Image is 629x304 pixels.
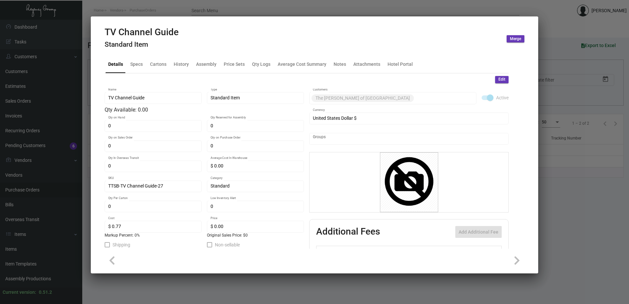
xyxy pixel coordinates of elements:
th: Type [336,246,410,258]
input: Add new.. [415,95,473,101]
button: Add Additional Fee [455,226,502,238]
span: Non-sellable [215,241,240,249]
div: Hotel Portal [388,61,413,67]
div: Cartons [150,61,166,67]
span: Edit [498,77,505,82]
span: Active [496,94,509,102]
div: Current version: [3,289,36,296]
div: Average Cost Summary [278,61,326,67]
th: Price [437,246,464,258]
th: Cost [410,246,437,258]
div: Assembly [196,61,216,67]
div: Notes [334,61,346,67]
span: Add Additional Fee [459,229,498,235]
input: Add new.. [313,136,505,141]
span: Merge [510,36,521,42]
th: Active [316,246,337,258]
div: Qty Logs [252,61,270,67]
mat-chip: The [PERSON_NAME] of [GEOGRAPHIC_DATA] [312,94,414,102]
button: Merge [507,35,524,42]
div: Specs [130,61,143,67]
div: Price Sets [224,61,245,67]
div: Attachments [353,61,380,67]
th: Price type [464,246,494,258]
span: Shipping [113,241,130,249]
div: Qty Available: 0.00 [105,106,304,114]
h2: TV Channel Guide [105,27,179,38]
div: History [174,61,189,67]
button: Edit [495,76,509,83]
div: Details [108,61,123,67]
div: 0.51.2 [39,289,52,296]
h4: Standard Item [105,40,179,49]
h2: Additional Fees [316,226,380,238]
